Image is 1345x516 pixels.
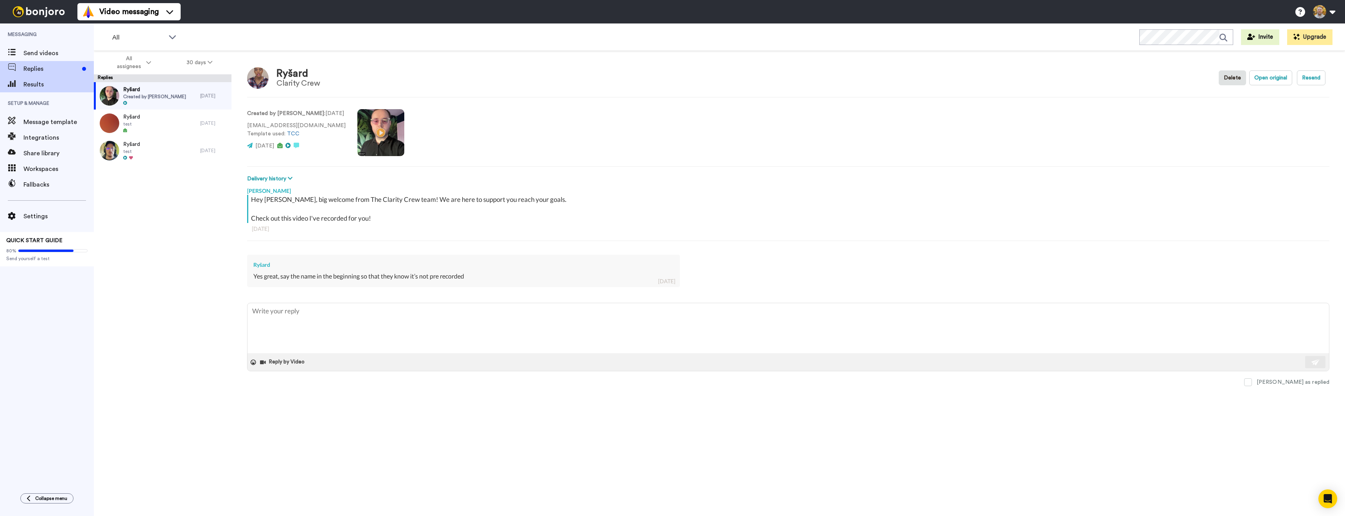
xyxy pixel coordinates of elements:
span: 80% [6,248,16,254]
span: Video messaging [99,6,159,17]
span: Integrations [23,133,94,142]
span: All assignees [113,55,145,70]
div: Ryšard [276,68,320,79]
span: [DATE] [255,143,274,149]
span: Message template [23,117,94,127]
a: Ryšardtest[DATE] [94,137,231,164]
div: [DATE] [200,120,228,126]
button: 30 days [169,56,230,70]
span: test [123,148,140,155]
div: [DATE] [200,93,228,99]
img: vm-color.svg [82,5,95,18]
span: Results [23,80,94,89]
div: Open Intercom Messenger [1318,489,1337,508]
button: All assignees [95,52,169,74]
div: Replies [94,74,231,82]
img: Image of Ryšard [247,67,269,89]
span: All [112,33,165,42]
div: [PERSON_NAME] as replied [1257,378,1329,386]
span: Ryšard [123,140,140,148]
div: [DATE] [200,147,228,154]
span: Send videos [23,49,94,58]
p: [EMAIL_ADDRESS][DOMAIN_NAME] Template used: [247,122,346,138]
span: Ryšard [123,113,140,121]
button: Open original [1249,70,1292,85]
span: Collapse menu [35,495,67,502]
div: Clarity Crew [276,79,320,88]
span: Fallbacks [23,180,94,189]
a: TCC [287,131,299,137]
span: test [123,121,140,127]
strong: Created by [PERSON_NAME] [247,111,324,116]
img: 5a570225-a762-4e80-8cc2-ed8a31d663ff-thumb.jpg [100,141,119,160]
img: 7da5d441-d6e6-4e06-810c-8b229e55f7c7-thumb.jpg [100,113,119,133]
div: [PERSON_NAME] [247,183,1329,195]
p: : [DATE] [247,110,346,118]
div: [DATE] [252,225,1325,233]
div: [DATE] [658,277,675,285]
button: Collapse menu [20,493,74,503]
div: Hey [PERSON_NAME], big welcome from The Clarity Crew team! We are here to support you reach your ... [251,195,1327,223]
button: Reply by Video [259,356,307,368]
button: Resend [1297,70,1325,85]
div: Ryšard [253,261,674,269]
span: Settings [23,212,94,221]
a: Ryšardtest[DATE] [94,110,231,137]
img: bj-logo-header-white.svg [9,6,68,17]
button: Delete [1219,70,1246,85]
span: Ryšard [123,86,186,93]
a: RyšardCreated by [PERSON_NAME][DATE] [94,82,231,110]
span: Workspaces [23,164,94,174]
span: Created by [PERSON_NAME] [123,93,186,100]
button: Upgrade [1287,29,1332,45]
span: Send yourself a test [6,255,88,262]
span: Share library [23,149,94,158]
img: send-white.svg [1311,359,1320,365]
span: Replies [23,64,79,74]
img: f77f40de-f423-4216-b099-e61825785904-thumb.jpg [100,86,119,106]
span: QUICK START GUIDE [6,238,63,243]
button: Invite [1241,29,1279,45]
div: Yes great, say the name in the beginning so that they know it’s not pre recorded [253,272,674,281]
button: Delivery history [247,174,295,183]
